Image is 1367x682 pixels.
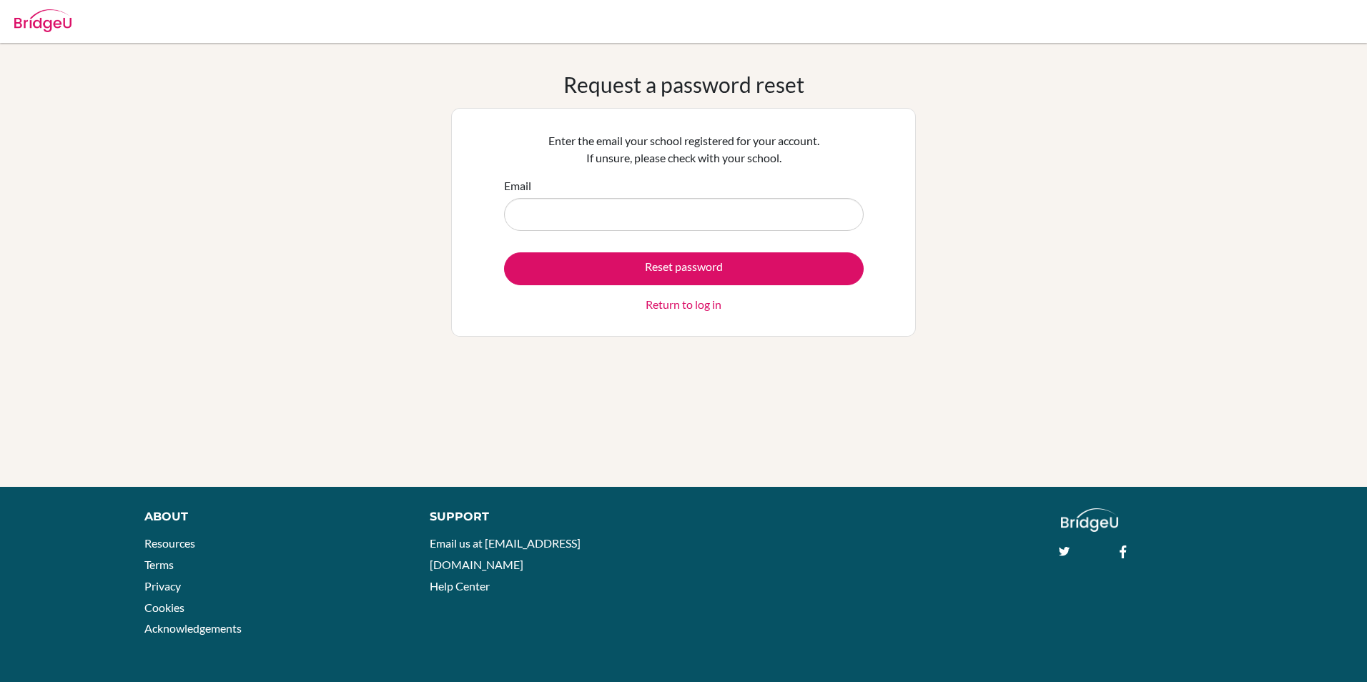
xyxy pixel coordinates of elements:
[504,132,864,167] p: Enter the email your school registered for your account. If unsure, please check with your school.
[144,579,181,593] a: Privacy
[1061,508,1119,532] img: logo_white@2x-f4f0deed5e89b7ecb1c2cc34c3e3d731f90f0f143d5ea2071677605dd97b5244.png
[504,177,531,194] label: Email
[504,252,864,285] button: Reset password
[646,296,721,313] a: Return to log in
[14,9,71,32] img: Bridge-U
[144,558,174,571] a: Terms
[563,71,804,97] h1: Request a password reset
[144,508,398,525] div: About
[430,536,581,571] a: Email us at [EMAIL_ADDRESS][DOMAIN_NAME]
[430,508,666,525] div: Support
[144,621,242,635] a: Acknowledgements
[430,579,490,593] a: Help Center
[144,601,184,614] a: Cookies
[144,536,195,550] a: Resources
